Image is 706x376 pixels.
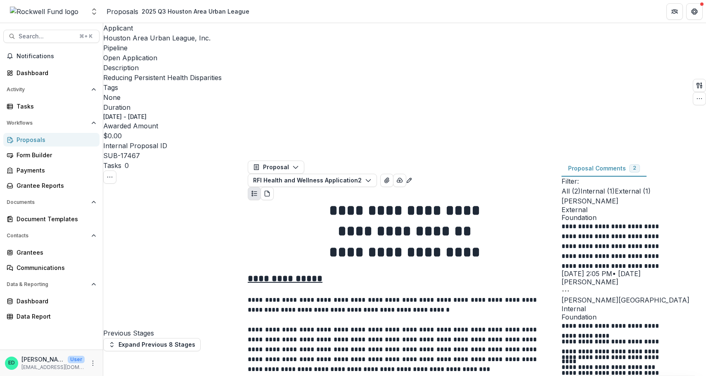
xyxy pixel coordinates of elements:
p: Description [103,63,222,73]
p: [EMAIL_ADDRESS][DOMAIN_NAME] [21,364,85,371]
a: Houston Area Urban League, Inc. [103,34,211,42]
button: Open entity switcher [88,3,100,20]
a: Data Report [3,310,100,323]
a: Dashboard [3,294,100,308]
p: $0.00 [103,131,122,141]
button: Expand Previous 8 Stages [103,338,201,351]
button: Open Documents [3,196,100,209]
button: Open Contacts [3,229,100,242]
p: Pipeline [103,43,222,53]
p: Applicant [103,23,222,33]
button: PDF view [261,187,274,200]
span: Internal [561,305,706,313]
button: Get Help [686,3,703,20]
p: [DATE] 2:05 PM • [DATE] [561,269,706,279]
span: All ( 2 ) [561,187,580,195]
div: Judy A. Ahlgrim [561,279,706,285]
div: Estevan D. Delgado [8,360,15,366]
div: 2025 Q3 Houston Area Urban League [142,7,249,16]
div: Grantee Reports [17,181,93,190]
a: Proposals [3,133,100,147]
span: Internal ( 1 ) [580,187,615,195]
span: Documents [7,199,88,205]
p: Awarded Amount [103,121,222,131]
p: Filter: [561,176,706,186]
a: Form Builder [3,148,100,162]
button: More [88,358,98,368]
span: 0 [125,161,129,170]
div: Form Builder [17,151,93,159]
a: Dashboard [3,66,100,80]
button: Options [561,285,570,295]
button: Open Workflows [3,116,100,130]
span: External [561,206,706,214]
a: Grantee Reports [3,179,100,192]
button: RFI Health and Wellness Application2 [248,174,377,187]
p: SUB-17467 [103,151,140,161]
h3: Tasks [103,161,121,170]
button: Open Data & Reporting [3,278,100,291]
p: [DATE] - [DATE] [103,112,147,121]
p: None [103,92,121,102]
div: Payments [17,166,93,175]
p: Tags [103,83,222,92]
button: Plaintext view [248,187,261,200]
button: Search... [3,30,100,43]
div: Document Templates [17,215,93,223]
div: Communications [17,263,93,272]
p: Open Application [103,53,157,63]
div: ⌘ + K [78,32,94,41]
a: Tasks [3,99,100,113]
span: 2 [633,165,636,171]
p: Internal Proposal ID [103,141,222,151]
a: Communications [3,261,100,274]
a: Payments [3,163,100,177]
div: Grantees [17,248,93,257]
a: Proposals [107,7,138,17]
button: Partners [666,3,683,20]
span: Foundation [561,214,706,222]
div: Data Report [17,312,93,321]
span: Foundation [561,313,706,321]
nav: breadcrumb [107,5,253,17]
a: Grantees [3,246,100,259]
button: Notifications [3,50,100,63]
p: [PERSON_NAME] [21,355,64,364]
button: Edit as form [406,175,412,184]
div: Tasks [17,102,93,111]
button: Proposal Comments [561,161,647,177]
img: Rockwell Fund logo [10,7,78,17]
button: Open Activity [3,83,100,96]
button: Toggle View Cancelled Tasks [103,170,116,184]
div: Proposals [17,135,93,144]
span: Activity [7,87,88,92]
div: Dashboard [17,69,93,77]
h4: Previous Stages [103,328,248,338]
a: Document Templates [3,212,100,226]
span: Search... [19,33,74,40]
p: [PERSON_NAME][GEOGRAPHIC_DATA] [561,295,706,305]
button: Proposal [248,161,304,174]
div: Dashboard [17,297,93,305]
p: User [68,356,85,363]
button: View Attached Files [380,174,393,187]
p: Reducing Persistent Health Disparities [103,73,222,83]
span: Contacts [7,233,88,239]
span: Notifications [17,53,96,60]
p: Duration [103,102,222,112]
span: Data & Reporting [7,281,88,287]
p: [PERSON_NAME] [561,196,706,206]
span: Workflows [7,120,88,126]
span: External ( 1 ) [615,187,651,195]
